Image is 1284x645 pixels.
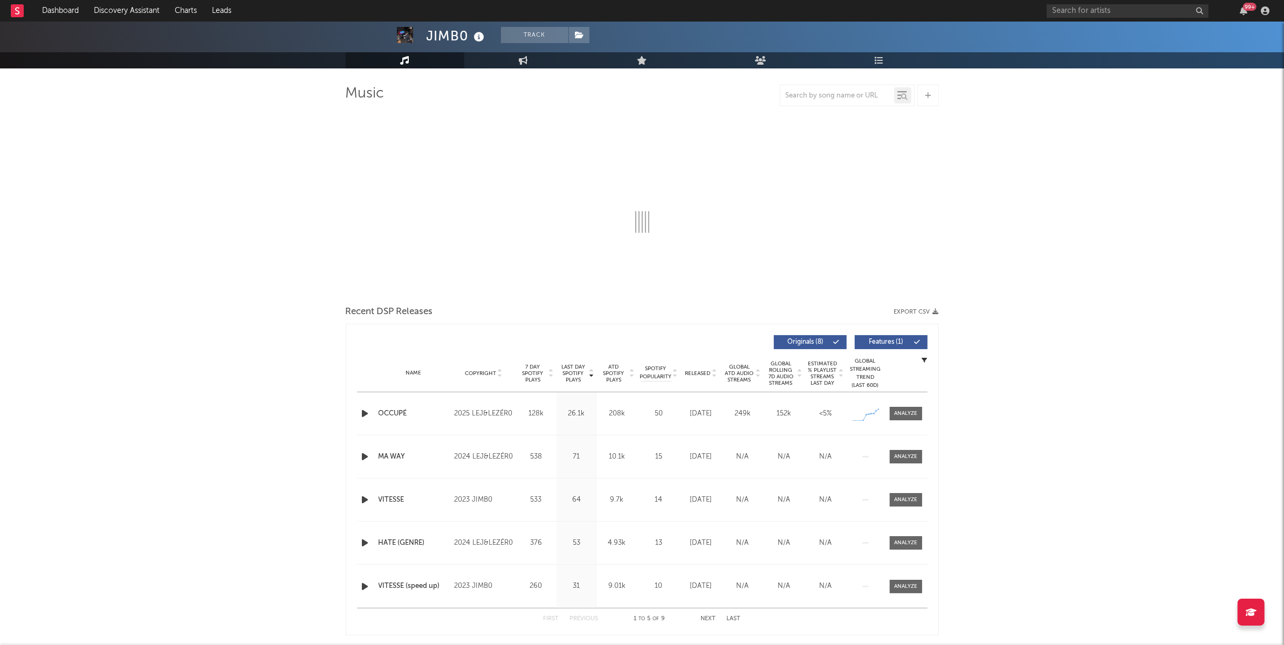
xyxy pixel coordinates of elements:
[766,581,802,592] div: N/A
[454,494,513,507] div: 2023 JIMB0
[454,580,513,593] div: 2023 JIMB0
[725,538,761,549] div: N/A
[683,495,719,505] div: [DATE]
[519,452,554,462] div: 538
[727,616,741,622] button: Last
[559,452,594,462] div: 71
[640,365,671,381] span: Spotify Popularity
[653,616,660,621] span: of
[640,452,678,462] div: 15
[683,408,719,419] div: [DATE]
[600,364,628,383] span: ATD Spotify Plays
[725,581,761,592] div: N/A
[683,538,719,549] div: [DATE]
[519,495,554,505] div: 533
[808,408,844,419] div: <5%
[379,369,449,377] div: Name
[685,370,711,377] span: Released
[559,408,594,419] div: 26.1k
[640,538,678,549] div: 13
[766,538,802,549] div: N/A
[640,408,678,419] div: 50
[454,407,513,420] div: 2025 LEJ&LEZÉR0
[620,613,679,626] div: 1 5 9
[683,581,719,592] div: [DATE]
[725,408,761,419] div: 249k
[559,495,594,505] div: 64
[766,452,802,462] div: N/A
[519,581,554,592] div: 260
[849,357,882,390] div: Global Streaming Trend (Last 60D)
[808,360,837,386] span: Estimated % Playlist Streams Last Day
[465,370,496,377] span: Copyright
[346,306,433,318] span: Recent DSP Releases
[559,581,594,592] div: 31
[570,616,599,622] button: Previous
[559,538,594,549] div: 53
[379,408,449,419] a: OCCUPÉ
[725,495,761,505] div: N/A
[808,581,844,592] div: N/A
[640,581,678,592] div: 10
[640,495,678,505] div: 14
[639,616,646,621] span: to
[501,27,568,43] button: Track
[701,616,716,622] button: Next
[559,364,588,383] span: Last Day Spotify Plays
[774,335,847,349] button: Originals(8)
[766,360,796,386] span: Global Rolling 7D Audio Streams
[519,364,547,383] span: 7 Day Spotify Plays
[379,495,449,505] a: VITESSE
[519,538,554,549] div: 376
[766,495,802,505] div: N/A
[600,495,635,505] div: 9.7k
[454,450,513,463] div: 2024 LEJ&LEZÉR0
[1047,4,1209,18] input: Search for artists
[519,408,554,419] div: 128k
[454,537,513,550] div: 2024 LEJ&LEZÉR0
[379,452,449,462] a: MA WAY
[379,538,449,549] a: HATE (GENRE)
[1240,6,1247,15] button: 99+
[808,452,844,462] div: N/A
[544,616,559,622] button: First
[862,339,911,345] span: Features ( 1 )
[780,92,894,100] input: Search by song name or URL
[725,364,754,383] span: Global ATD Audio Streams
[725,452,761,462] div: N/A
[781,339,830,345] span: Originals ( 8 )
[600,581,635,592] div: 9.01k
[855,335,928,349] button: Features(1)
[600,408,635,419] div: 208k
[427,27,487,45] div: JIMB0
[894,309,939,315] button: Export CSV
[808,538,844,549] div: N/A
[808,495,844,505] div: N/A
[600,538,635,549] div: 4.93k
[766,408,802,419] div: 152k
[600,452,635,462] div: 10.1k
[683,452,719,462] div: [DATE]
[1243,3,1256,11] div: 99 +
[379,581,449,592] a: VITESSE (speed up)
